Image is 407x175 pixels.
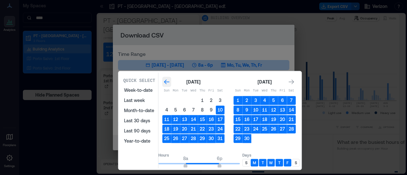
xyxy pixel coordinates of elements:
button: 21 [287,115,296,124]
button: 24 [251,125,260,133]
button: 1 [198,96,207,105]
button: 23 [242,125,251,133]
p: T [278,160,280,165]
button: 6 [180,105,189,114]
button: 24 [216,125,224,133]
button: 14 [287,105,296,114]
th: Saturday [216,86,224,95]
p: S [245,160,247,165]
button: 26 [269,125,278,133]
button: 5 [171,105,180,114]
button: 7 [287,96,296,105]
button: 8 [198,105,207,114]
button: 22 [198,125,207,133]
button: 20 [278,115,287,124]
th: Sunday [233,86,242,95]
p: F [286,160,288,165]
button: 28 [189,134,198,143]
button: 1 [233,96,242,105]
button: 27 [278,125,287,133]
p: S [295,160,297,165]
button: 29 [198,134,207,143]
th: Friday [278,86,287,95]
p: Hours [158,152,240,158]
p: Wed [189,88,198,93]
button: 21 [189,125,198,133]
div: [DATE] [256,78,273,86]
button: 8 [233,105,242,114]
button: 3 [216,96,224,105]
span: 8a [183,156,188,161]
div: [DATE] [184,78,202,86]
th: Friday [207,86,216,95]
p: Sun [233,88,242,93]
button: 13 [180,115,189,124]
button: 25 [260,125,269,133]
button: 2 [207,96,216,105]
th: Thursday [198,86,207,95]
p: Tue [180,88,189,93]
button: Week-to-date [120,85,158,95]
button: 15 [198,115,207,124]
button: 26 [171,134,180,143]
th: Saturday [287,86,296,95]
p: Thu [269,88,278,93]
button: 29 [233,134,242,143]
button: Month-to-date [120,105,158,116]
p: Fri [278,88,287,93]
button: 3 [251,96,260,105]
button: 11 [162,115,171,124]
button: 17 [216,115,224,124]
button: 17 [251,115,260,124]
th: Wednesday [189,86,198,95]
button: 6 [278,96,287,105]
button: 13 [278,105,287,114]
th: Wednesday [260,86,269,95]
th: Thursday [269,86,278,95]
button: 10 [216,105,224,114]
p: Sat [216,88,224,93]
button: 9 [242,105,251,114]
p: Mon [171,88,180,93]
button: 7 [189,105,198,114]
button: 19 [269,115,278,124]
p: Tue [251,88,260,93]
button: 11 [260,105,269,114]
button: 30 [207,134,216,143]
button: 31 [216,134,224,143]
button: 12 [171,115,180,124]
button: 15 [233,115,242,124]
span: 6p [217,156,222,161]
button: 27 [180,134,189,143]
p: M [253,160,256,165]
button: 10 [251,105,260,114]
p: Fri [207,88,216,93]
button: 23 [207,125,216,133]
p: Sun [162,88,171,93]
button: Last 90 days [120,126,158,136]
p: W [269,160,273,165]
button: 25 [162,134,171,143]
th: Tuesday [180,86,189,95]
button: 14 [189,115,198,124]
button: 19 [171,125,180,133]
p: Quick Select [123,77,155,84]
button: 9 [207,105,216,114]
th: Monday [171,86,180,95]
th: Monday [242,86,251,95]
button: 4 [260,96,269,105]
p: Days [242,152,300,158]
button: 2 [242,96,251,105]
p: Sat [287,88,296,93]
button: 4 [162,105,171,114]
button: Go to previous month [162,77,171,86]
button: 18 [162,125,171,133]
button: Go to next month [287,77,296,86]
button: 20 [180,125,189,133]
p: T [262,160,264,165]
button: 16 [242,115,251,124]
th: Sunday [162,86,171,95]
th: Tuesday [251,86,260,95]
button: 28 [287,125,296,133]
button: 30 [242,134,251,143]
